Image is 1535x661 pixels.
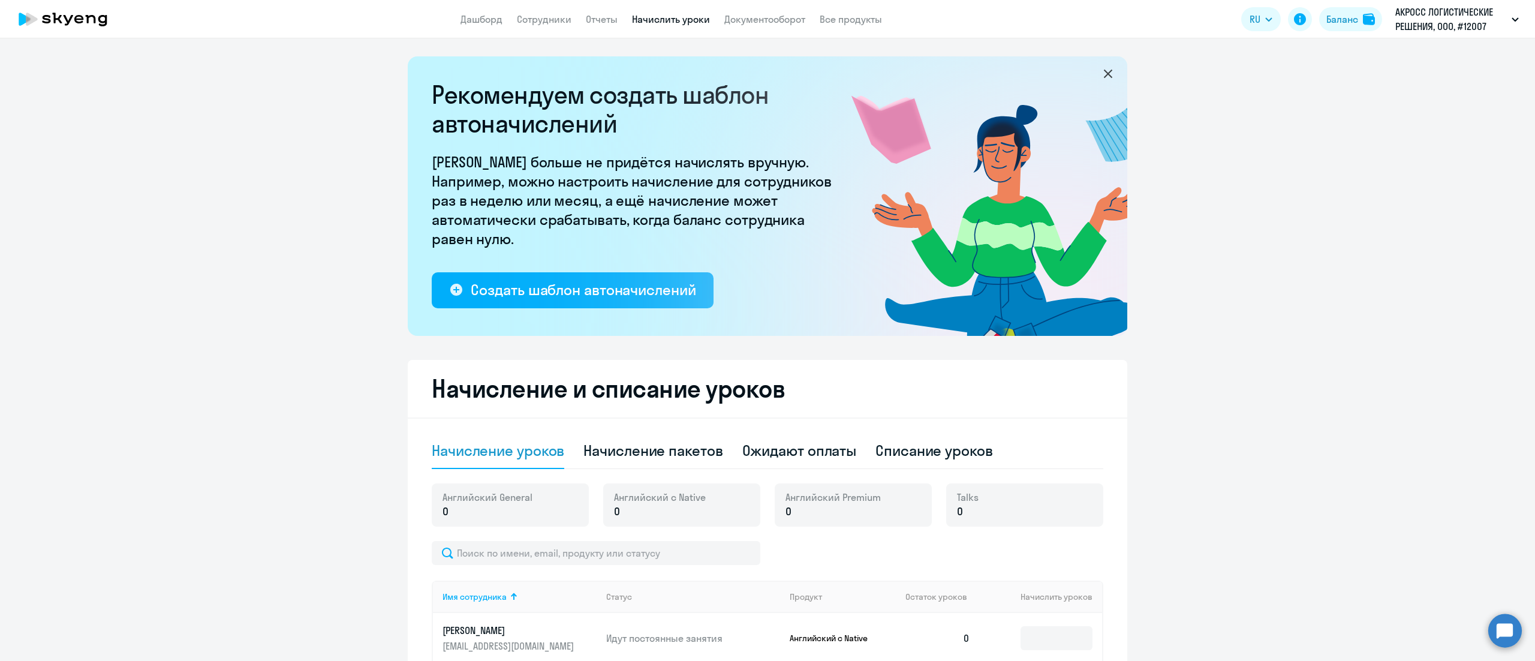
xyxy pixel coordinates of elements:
[517,13,571,25] a: Сотрудники
[606,632,780,645] p: Идут постоянные занятия
[785,491,881,504] span: Английский Premium
[432,441,564,460] div: Начисление уроков
[443,639,577,653] p: [EMAIL_ADDRESS][DOMAIN_NAME]
[443,591,597,602] div: Имя сотрудника
[471,280,696,299] div: Создать шаблон автоначислений
[443,624,597,653] a: [PERSON_NAME][EMAIL_ADDRESS][DOMAIN_NAME]
[1241,7,1281,31] button: RU
[614,491,706,504] span: Английский с Native
[1395,5,1507,34] p: АКРОСС ЛОГИСТИЧЕСКИЕ РЕШЕНИЯ, ООО, #12007
[586,13,618,25] a: Отчеты
[443,591,507,602] div: Имя сотрудника
[905,591,980,602] div: Остаток уроков
[443,504,449,519] span: 0
[432,80,839,138] h2: Рекомендуем создать шаблон автоначислений
[820,13,882,25] a: Все продукты
[606,591,632,602] div: Статус
[785,504,791,519] span: 0
[432,541,760,565] input: Поиск по имени, email, продукту или статусу
[957,491,979,504] span: Talks
[606,591,780,602] div: Статус
[632,13,710,25] a: Начислить уроки
[905,591,967,602] span: Остаток уроков
[1319,7,1382,31] button: Балансbalance
[614,504,620,519] span: 0
[980,581,1102,613] th: Начислить уроков
[742,441,857,460] div: Ожидают оплаты
[443,491,532,504] span: Английский General
[1250,12,1260,26] span: RU
[432,152,839,248] p: [PERSON_NAME] больше не придётся начислять вручную. Например, можно настроить начисление для сотр...
[583,441,723,460] div: Начисление пакетов
[443,624,577,637] p: [PERSON_NAME]
[875,441,993,460] div: Списание уроков
[1363,13,1375,25] img: balance
[957,504,963,519] span: 0
[432,374,1103,403] h2: Начисление и списание уроков
[790,591,896,602] div: Продукт
[460,13,502,25] a: Дашборд
[432,272,714,308] button: Создать шаблон автоначислений
[790,633,880,644] p: Английский с Native
[1326,12,1358,26] div: Баланс
[790,591,822,602] div: Продукт
[724,13,805,25] a: Документооборот
[1389,5,1525,34] button: АКРОСС ЛОГИСТИЧЕСКИЕ РЕШЕНИЯ, ООО, #12007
